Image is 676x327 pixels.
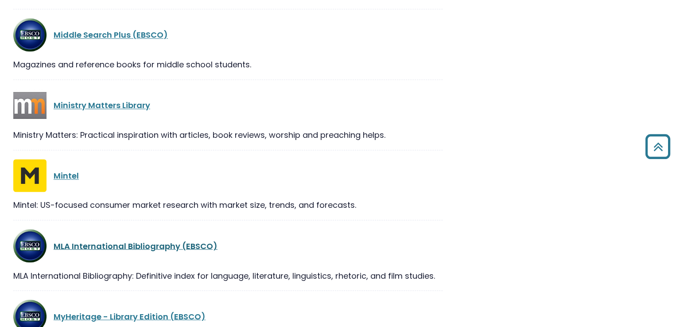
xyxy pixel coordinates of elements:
div: Magazines and reference books for middle school students. [13,58,443,70]
a: MyHeritage - Library Edition (EBSCO) [54,311,206,322]
div: Ministry Matters: Practical inspiration with articles, book reviews, worship and preaching helps. [13,129,443,141]
div: MLA International Bibliography: Definitive index for language, literature, linguistics, rhetoric,... [13,269,443,281]
a: Mintel [54,170,79,181]
a: Middle Search Plus (EBSCO) [54,29,168,40]
div: Mintel: US-focused consumer market research with market size, trends, and forecasts. [13,199,443,211]
a: Ministry Matters Library [54,100,150,111]
a: MLA International Bibliography (EBSCO) [54,240,218,251]
a: Back to Top [642,138,674,155]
